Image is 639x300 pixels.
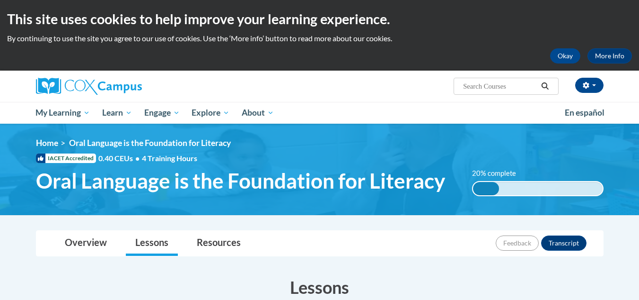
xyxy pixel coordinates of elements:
[30,102,96,124] a: My Learning
[142,154,197,163] span: 4 Training Hours
[126,231,178,256] a: Lessons
[565,108,604,118] span: En español
[538,81,552,92] button: Search
[35,107,90,118] span: My Learning
[36,78,142,95] img: Cox Campus
[135,154,140,163] span: •
[462,81,538,92] input: Search Courses
[496,236,539,251] button: Feedback
[36,154,96,163] span: IACET Accredited
[69,138,231,148] span: Oral Language is the Foundation for Literacy
[138,102,186,124] a: Engage
[7,33,632,44] p: By continuing to use the site you agree to our use of cookies. Use the ‘More info’ button to read...
[55,231,116,256] a: Overview
[187,231,250,256] a: Resources
[192,107,229,118] span: Explore
[559,103,611,123] a: En español
[36,275,604,299] h3: Lessons
[575,78,604,93] button: Account Settings
[144,107,180,118] span: Engage
[7,9,632,28] h2: This site uses cookies to help improve your learning experience.
[242,107,274,118] span: About
[541,236,586,251] button: Transcript
[96,102,138,124] a: Learn
[98,153,142,164] span: 0.40 CEUs
[36,78,216,95] a: Cox Campus
[102,107,132,118] span: Learn
[36,168,445,193] span: Oral Language is the Foundation for Literacy
[472,168,526,179] label: 20% complete
[236,102,280,124] a: About
[36,138,58,148] a: Home
[22,102,618,124] div: Main menu
[473,182,499,195] div: 20% complete
[587,48,632,64] a: More Info
[550,48,580,64] button: Okay
[185,102,236,124] a: Explore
